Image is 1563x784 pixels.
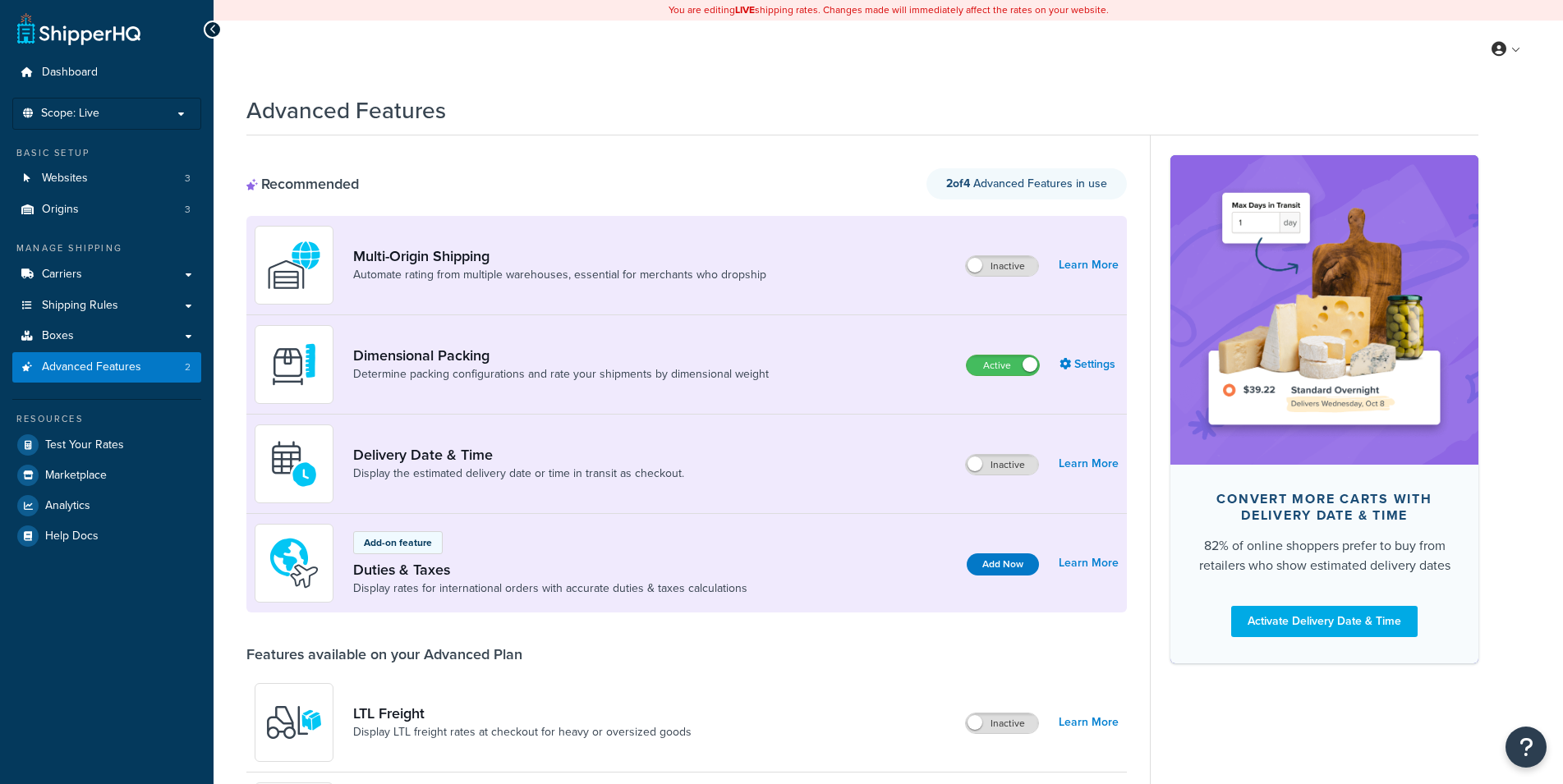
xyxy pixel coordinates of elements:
a: Learn More [1059,552,1119,575]
strong: 2 of 4 [946,175,970,192]
label: Inactive [966,713,1038,733]
img: feature-image-ddt-36eae7f7280da8017bfb280eaccd9c446f90b1fe08728e4019434db127062ab4.png [1195,180,1454,439]
li: Websites [12,163,201,194]
a: Test Your Rates [12,430,201,460]
span: Advanced Features in use [946,175,1107,192]
label: Active [967,355,1039,375]
span: Help Docs [45,530,99,543]
span: 3 [185,203,191,217]
a: LTL Freight [353,704,692,722]
a: Activate Delivery Date & Time [1231,606,1418,637]
button: Add Now [967,553,1039,575]
div: Resources [12,412,201,426]
div: Features available on your Advanced Plan [246,645,522,663]
label: Inactive [966,256,1038,276]
label: Inactive [966,455,1038,475]
li: Advanced Features [12,352,201,383]
a: Multi-Origin Shipping [353,247,766,265]
a: Shipping Rules [12,291,201,321]
h1: Advanced Features [246,94,446,126]
a: Display rates for international orders with accurate duties & taxes calculations [353,580,747,597]
a: Automate rating from multiple warehouses, essential for merchants who dropship [353,267,766,283]
span: Origins [42,203,79,217]
a: Analytics [12,491,201,520]
span: Websites [42,172,88,186]
a: Delivery Date & Time [353,446,684,464]
div: Manage Shipping [12,241,201,255]
span: Boxes [42,329,74,343]
a: Learn More [1059,254,1119,277]
button: Open Resource Center [1506,727,1547,768]
span: 3 [185,172,191,186]
li: Origins [12,195,201,225]
span: Scope: Live [41,107,99,121]
span: Advanced Features [42,360,141,374]
div: 82% of online shoppers prefer to buy from retailers who show estimated delivery dates [1197,536,1452,575]
span: 2 [185,360,191,374]
span: Analytics [45,499,90,513]
img: WatD5o0RtDAAAAAElFTkSuQmCC [265,236,323,294]
a: Determine packing configurations and rate your shipments by dimensional weight [353,366,769,383]
a: Dimensional Packing [353,346,769,364]
a: Carriers [12,259,201,290]
a: Learn More [1059,452,1119,475]
div: Convert more carts with delivery date & time [1197,491,1452,524]
img: gfkeb5ejjkALwAAAABJRU5ErkJggg== [265,435,323,493]
div: Basic Setup [12,146,201,160]
a: Advanced Features2 [12,352,201,383]
a: Settings [1060,353,1119,376]
span: Marketplace [45,469,107,483]
a: Origins3 [12,195,201,225]
a: Dashboard [12,57,201,88]
img: icon-duo-feat-landed-cost-7136b061.png [265,534,323,592]
a: Websites3 [12,163,201,194]
b: LIVE [735,2,755,17]
span: Test Your Rates [45,438,124,452]
div: Recommended [246,175,359,193]
img: DTVBYsAAAAAASUVORK5CYII= [265,336,323,393]
a: Marketplace [12,461,201,490]
span: Carriers [42,268,82,282]
a: Duties & Taxes [353,561,747,579]
a: Display the estimated delivery date or time in transit as checkout. [353,465,684,482]
a: Display LTL freight rates at checkout for heavy or oversized goods [353,724,692,740]
a: Help Docs [12,521,201,551]
p: Add-on feature [364,535,432,550]
span: Dashboard [42,66,98,80]
img: y79ZsPf0fXUFUhFXDzUgf+ktZg5F2+ohG75+v3d2s1D9TjoU8PiyCIluIjV41seZevKCRuEjTPPOKHJsQcmKCXGdfprl3L4q7... [265,694,323,751]
span: Shipping Rules [42,299,118,313]
a: Learn More [1059,711,1119,734]
a: Boxes [12,321,201,351]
